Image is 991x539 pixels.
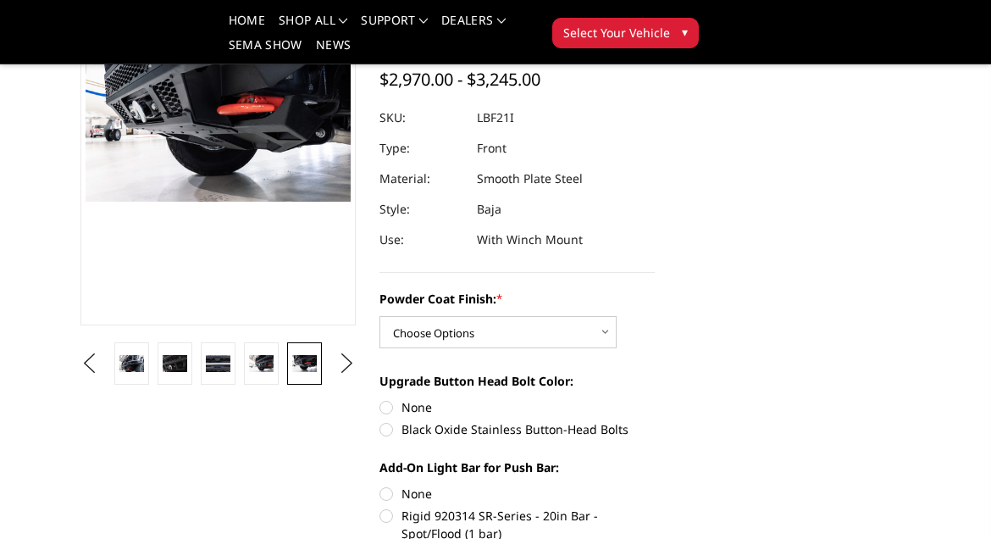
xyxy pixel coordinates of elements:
[361,14,428,39] a: Support
[379,103,464,133] dt: SKU:
[229,39,302,64] a: SEMA Show
[379,133,464,164] dt: Type:
[379,194,464,225] dt: Style:
[379,68,540,91] span: $2,970.00 - $3,245.00
[379,398,655,416] label: None
[163,355,187,371] img: 2021-2025 Ford Raptor - Freedom Series - Baja Front Bumper (winch mount)
[229,14,265,39] a: Home
[379,164,464,194] dt: Material:
[682,23,688,41] span: ▾
[76,351,102,376] button: Previous
[335,351,360,376] button: Next
[316,39,351,64] a: News
[292,355,317,371] img: 2021-2025 Ford Raptor - Freedom Series - Baja Front Bumper (winch mount)
[552,18,699,48] button: Select Your Vehicle
[249,355,274,371] img: 2021-2025 Ford Raptor - Freedom Series - Baja Front Bumper (winch mount)
[379,420,655,438] label: Black Oxide Stainless Button-Head Bolts
[477,194,501,225] dd: Baja
[206,355,230,371] img: 2021-2025 Ford Raptor - Freedom Series - Baja Front Bumper (winch mount)
[477,225,583,255] dd: With Winch Mount
[279,14,347,39] a: shop all
[563,24,670,42] span: Select Your Vehicle
[379,290,655,308] label: Powder Coat Finish:
[379,372,655,390] label: Upgrade Button Head Bolt Color:
[441,14,506,39] a: Dealers
[477,103,514,133] dd: LBF21I
[379,225,464,255] dt: Use:
[477,164,583,194] dd: Smooth Plate Steel
[379,458,655,476] label: Add-On Light Bar for Push Bar:
[379,485,655,503] label: None
[477,133,507,164] dd: Front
